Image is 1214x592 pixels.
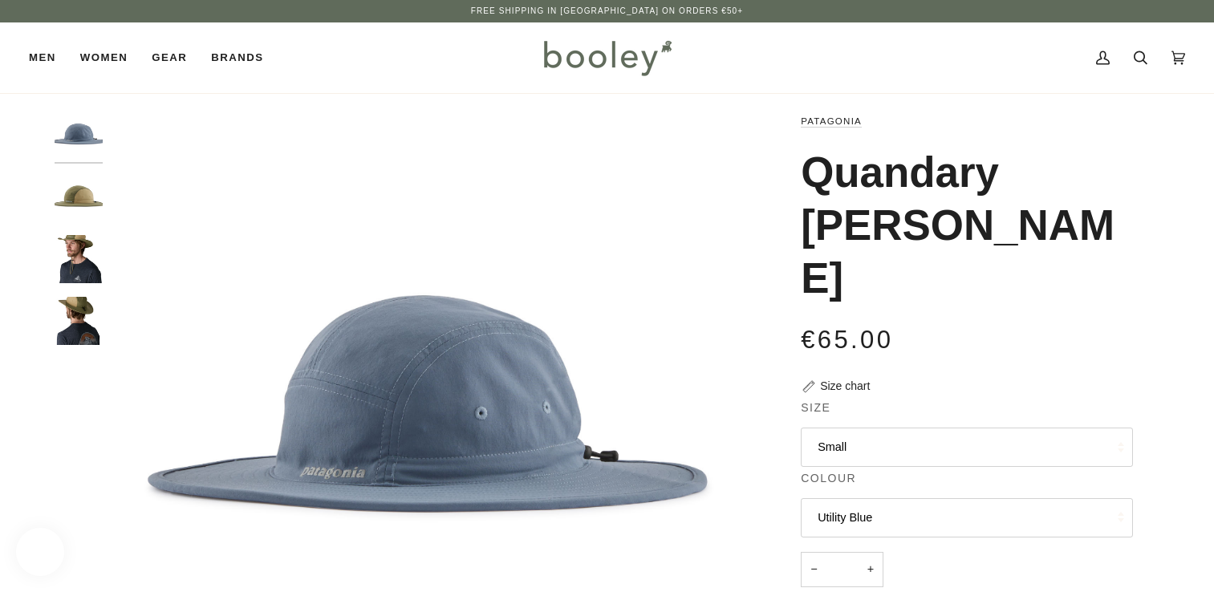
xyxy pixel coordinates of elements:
[801,552,883,588] input: Quantity
[211,50,263,66] span: Brands
[140,22,199,93] a: Gear
[29,22,68,93] a: Men
[16,528,64,576] iframe: Button to open loyalty program pop-up
[199,22,275,93] a: Brands
[801,428,1133,467] button: Small
[801,498,1133,537] button: Utility Blue
[537,34,677,81] img: Booley
[801,399,830,416] span: Size
[801,326,893,354] span: €65.00
[471,5,743,18] p: Free Shipping in [GEOGRAPHIC_DATA] on Orders €50+
[55,297,103,345] img: Patagonia Quandary Brimmer Tent Green - Booley Galway
[68,22,140,93] a: Women
[801,116,862,126] a: Patagonia
[55,235,103,283] img: Patagonia Quandary Brimmer Tent Green - Booley Galway
[858,552,883,588] button: +
[29,50,56,66] span: Men
[801,552,826,588] button: −
[801,146,1121,305] h1: Quandary [PERSON_NAME]
[820,378,870,395] div: Size chart
[152,50,187,66] span: Gear
[80,50,128,66] span: Women
[55,174,103,222] img: Patagonia Quandary Brimmer Tent Green - Booley Galway
[801,470,856,487] span: Colour
[55,112,103,160] img: Patagonia Quandary Brimmer Utility Blue - Booley Galway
